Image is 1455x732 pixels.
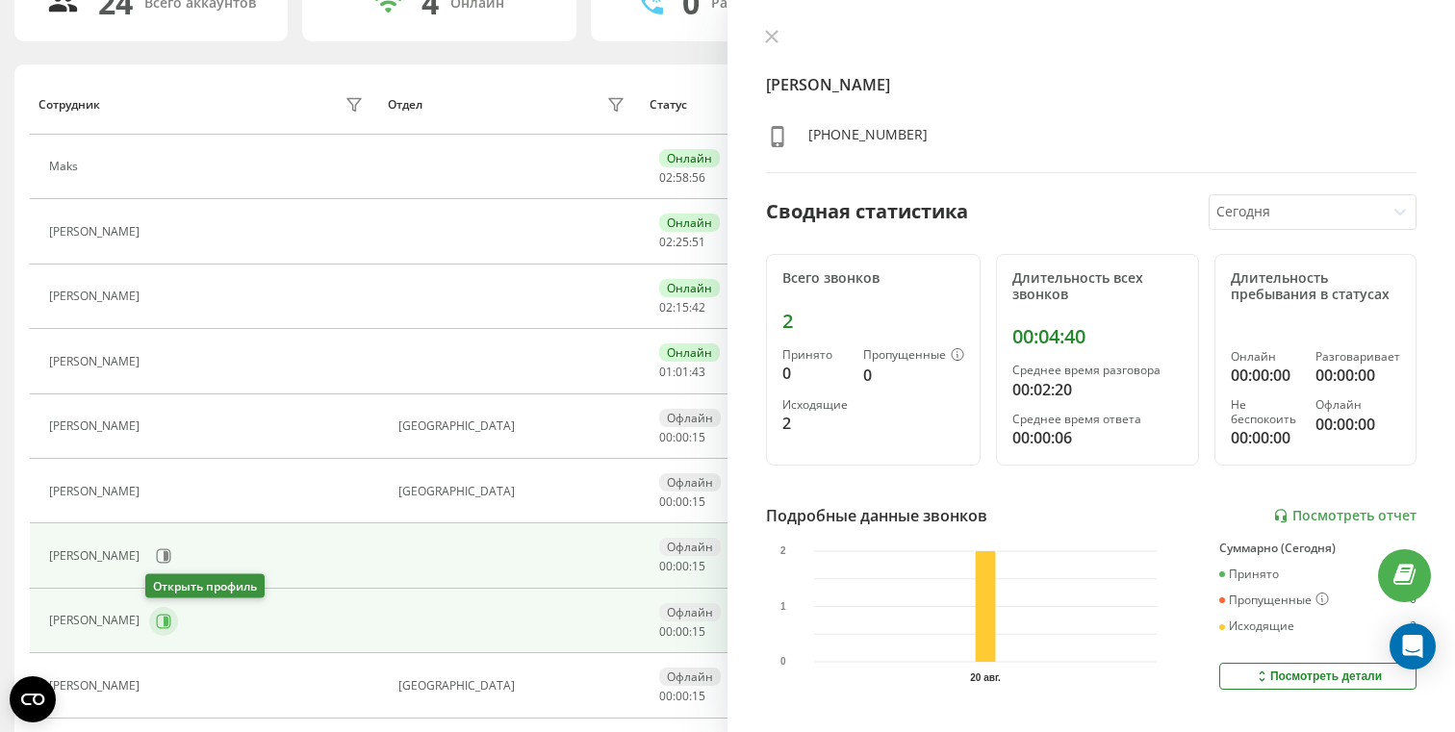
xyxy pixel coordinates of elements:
[692,429,705,445] span: 15
[659,493,673,510] span: 00
[659,603,721,621] div: Офлайн
[49,160,83,173] div: Maks
[659,623,673,640] span: 00
[659,366,705,379] div: : :
[659,431,705,444] div: : :
[1315,364,1400,387] div: 00:00:00
[766,73,1417,96] h4: [PERSON_NAME]
[692,234,705,250] span: 51
[1231,270,1401,303] div: Длительность пребывания в статусах
[782,348,848,362] div: Принято
[659,560,705,573] div: : :
[808,125,928,153] div: [PHONE_NUMBER]
[398,419,630,433] div: [GEOGRAPHIC_DATA]
[780,656,786,667] text: 0
[1012,378,1183,401] div: 00:02:20
[659,495,705,509] div: : :
[692,688,705,704] span: 15
[766,504,987,527] div: Подробные данные звонков
[1390,623,1436,669] div: Open Intercom Messenger
[659,625,705,639] div: : :
[780,545,786,556] text: 2
[659,409,721,427] div: Офлайн
[650,98,687,112] div: Статус
[1012,426,1183,449] div: 00:00:06
[1231,350,1301,364] div: Онлайн
[659,690,705,703] div: : :
[782,270,964,287] div: Всего звонков
[1231,364,1301,387] div: 00:00:00
[676,364,689,380] span: 01
[659,688,673,704] span: 00
[863,364,964,387] div: 0
[863,348,964,364] div: Пропущенные
[1012,325,1183,348] div: 00:04:40
[49,419,144,433] div: [PERSON_NAME]
[659,538,721,556] div: Офлайн
[1012,364,1183,377] div: Среднее время разговора
[970,672,1001,683] text: 20 авг.
[10,676,56,722] button: Open CMP widget
[692,364,705,380] span: 43
[659,279,720,297] div: Онлайн
[782,310,964,333] div: 2
[145,574,265,598] div: Открыть профиль
[659,299,673,316] span: 02
[659,343,720,362] div: Онлайн
[692,299,705,316] span: 42
[780,601,786,612] text: 1
[782,412,848,435] div: 2
[659,171,705,185] div: : :
[659,236,705,249] div: : :
[388,98,422,112] div: Отдел
[1219,663,1417,690] button: Посмотреть детали
[782,362,848,385] div: 0
[676,623,689,640] span: 00
[659,214,720,232] div: Онлайн
[1219,568,1279,581] div: Принято
[659,234,673,250] span: 02
[659,429,673,445] span: 00
[1219,619,1294,633] div: Исходящие
[659,473,721,492] div: Офлайн
[49,355,144,368] div: [PERSON_NAME]
[692,623,705,640] span: 15
[676,234,689,250] span: 25
[692,493,705,510] span: 15
[659,668,721,686] div: Офлайн
[1273,508,1417,524] a: Посмотреть отчет
[1012,413,1183,426] div: Среднее время ответа
[676,558,689,574] span: 00
[782,398,848,412] div: Исходящие
[1231,426,1301,449] div: 00:00:00
[1219,593,1329,608] div: Пропущенные
[398,679,630,693] div: [GEOGRAPHIC_DATA]
[676,688,689,704] span: 00
[49,485,144,498] div: [PERSON_NAME]
[659,301,705,315] div: : :
[659,364,673,380] span: 01
[1231,398,1301,426] div: Не беспокоить
[766,197,968,226] div: Сводная статистика
[49,549,144,563] div: [PERSON_NAME]
[1012,270,1183,303] div: Длительность всех звонков
[1410,619,1417,633] div: 2
[676,429,689,445] span: 00
[676,299,689,316] span: 15
[659,558,673,574] span: 00
[49,225,144,239] div: [PERSON_NAME]
[398,485,630,498] div: [GEOGRAPHIC_DATA]
[659,149,720,167] div: Онлайн
[1315,350,1400,364] div: Разговаривает
[1315,413,1400,436] div: 00:00:00
[1315,398,1400,412] div: Офлайн
[49,290,144,303] div: [PERSON_NAME]
[692,558,705,574] span: 15
[49,679,144,693] div: [PERSON_NAME]
[692,169,705,186] span: 56
[49,614,144,627] div: [PERSON_NAME]
[38,98,100,112] div: Сотрудник
[1219,542,1417,555] div: Суммарно (Сегодня)
[659,169,673,186] span: 02
[676,169,689,186] span: 58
